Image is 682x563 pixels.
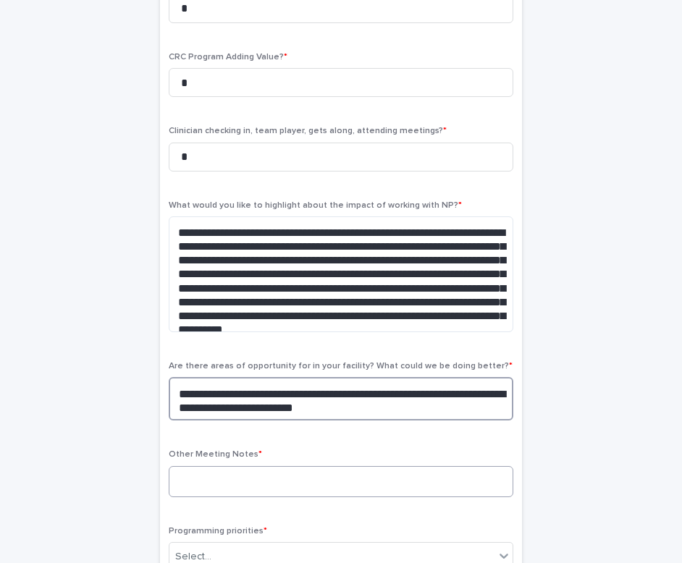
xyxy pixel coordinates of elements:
span: What would you like to highlight about the impact of working with NP? [169,201,462,210]
span: Programming priorities [169,527,267,536]
span: Are there areas of opportunity for in your facility? What could we be doing better? [169,362,513,371]
span: Clinician checking in, team player, gets along, attending meetings? [169,127,447,135]
span: CRC Program Adding Value? [169,53,287,62]
span: Other Meeting Notes [169,450,262,459]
